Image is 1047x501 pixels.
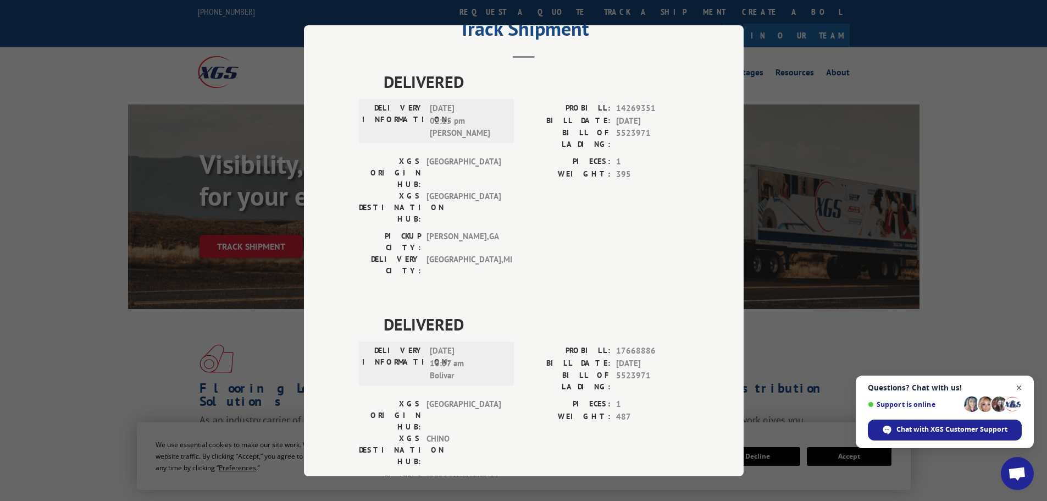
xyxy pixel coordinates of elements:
[362,345,424,382] label: DELIVERY INFORMATION:
[1012,381,1026,395] span: Close chat
[359,190,421,225] label: XGS DESTINATION HUB:
[868,420,1022,441] div: Chat with XGS Customer Support
[426,230,501,254] span: [PERSON_NAME] , GA
[524,156,611,168] label: PIECES:
[616,357,689,370] span: [DATE]
[524,357,611,370] label: BILL DATE:
[524,370,611,393] label: BILL OF LADING:
[616,102,689,115] span: 14269351
[430,102,504,140] span: [DATE] 02:15 pm [PERSON_NAME]
[868,383,1022,392] span: Questions? Chat with us!
[524,345,611,357] label: PROBILL:
[616,168,689,180] span: 395
[359,473,421,496] label: PICKUP CITY:
[426,473,501,496] span: [PERSON_NAME] , GA
[359,21,689,42] h2: Track Shipment
[359,254,421,277] label: DELIVERY CITY:
[359,230,421,254] label: PICKUP CITY:
[616,370,689,393] span: 5523971
[430,345,504,382] span: [DATE] 10:57 am Bolivar
[359,156,421,190] label: XGS ORIGIN HUB:
[426,190,501,225] span: [GEOGRAPHIC_DATA]
[524,114,611,127] label: BILL DATE:
[426,433,501,467] span: CHINO
[524,127,611,150] label: BILL OF LADING:
[616,345,689,357] span: 17668886
[359,433,421,467] label: XGS DESTINATION HUB:
[616,410,689,423] span: 487
[616,398,689,411] span: 1
[868,400,960,409] span: Support is online
[616,114,689,127] span: [DATE]
[384,312,689,337] span: DELIVERED
[426,156,501,190] span: [GEOGRAPHIC_DATA]
[524,168,611,180] label: WEIGHT:
[524,410,611,423] label: WEIGHT:
[616,127,689,150] span: 5523971
[359,398,421,433] label: XGS ORIGIN HUB:
[362,102,424,140] label: DELIVERY INFORMATION:
[426,398,501,433] span: [GEOGRAPHIC_DATA]
[384,69,689,94] span: DELIVERED
[616,156,689,168] span: 1
[1001,457,1034,490] div: Open chat
[896,425,1007,434] span: Chat with XGS Customer Support
[426,254,501,277] span: [GEOGRAPHIC_DATA] , MI
[524,398,611,411] label: PIECES:
[524,102,611,115] label: PROBILL:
